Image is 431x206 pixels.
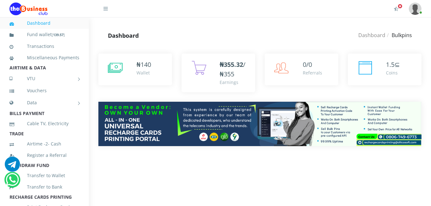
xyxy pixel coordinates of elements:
div: Wallet [136,69,151,76]
a: Airtime -2- Cash [10,137,79,151]
a: Chat for support [6,177,19,187]
small: [ ] [52,32,65,37]
span: /₦355 [220,60,245,78]
span: 1.5 [386,60,395,69]
a: Cable TV, Electricity [10,116,79,131]
a: ₦140 Wallet [98,54,172,85]
span: 0/0 [303,60,312,69]
strong: Dashboard [108,32,139,39]
a: Transactions [10,39,79,54]
a: Dashboard [10,16,79,30]
a: Data [10,95,79,111]
li: Bulkpins [385,31,412,39]
div: Referrals [303,69,322,76]
a: Register a Referral [10,148,79,163]
div: Coins [386,69,400,76]
img: multitenant_rcp.png [98,102,421,146]
div: Earnings [220,79,249,86]
img: Logo [10,3,48,15]
i: Activate Your Membership [394,6,399,11]
span: Activate Your Membership [398,4,402,9]
a: Dashboard [358,32,385,39]
a: VTU [10,71,79,87]
span: 140 [141,60,151,69]
b: ₦355.32 [220,60,243,69]
b: 139.57 [53,32,63,37]
a: Miscellaneous Payments [10,50,79,65]
div: ⊆ [386,60,400,69]
div: ₦ [136,60,151,69]
a: Transfer to Wallet [10,168,79,183]
a: Chat for support [5,161,20,172]
a: Fund wallet[139.57] [10,27,79,42]
a: Vouchers [10,83,79,98]
img: User [409,3,421,15]
a: 0/0 Referrals [265,54,338,85]
a: Transfer to Bank [10,180,79,194]
a: ₦355.32/₦355 Earnings [182,54,255,92]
